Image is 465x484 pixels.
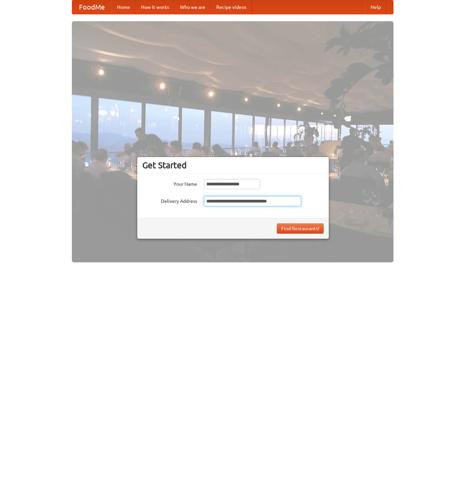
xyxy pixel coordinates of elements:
a: Who we are [175,0,211,14]
a: How it works [135,0,175,14]
a: FoodMe [72,0,112,14]
label: Delivery Address [142,196,197,205]
h3: Get Started [142,160,324,170]
a: Home [112,0,135,14]
label: Your Name [142,179,197,187]
a: Recipe videos [211,0,252,14]
a: Help [365,0,386,14]
button: Find Restaurants! [277,223,324,234]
